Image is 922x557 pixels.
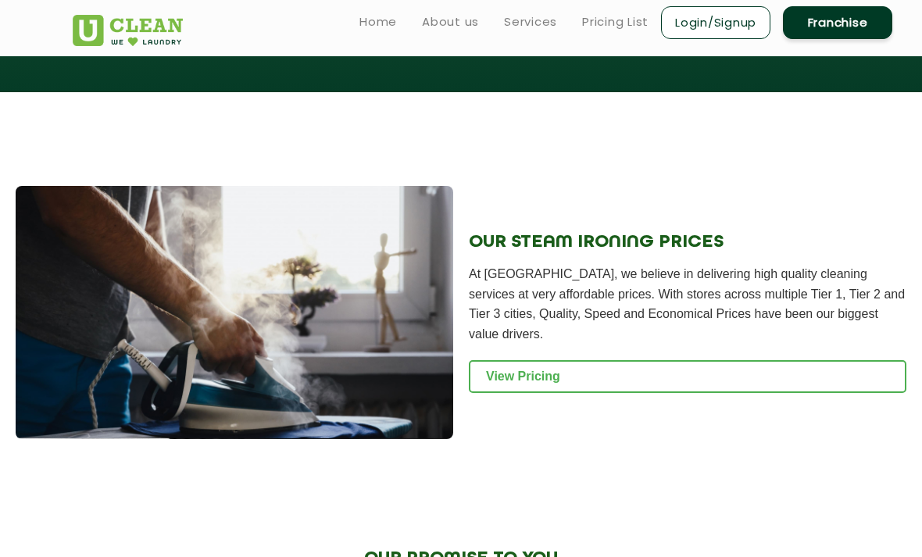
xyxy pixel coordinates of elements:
p: At [GEOGRAPHIC_DATA], we believe in delivering high quality cleaning services at very affordable ... [469,264,906,344]
a: Services [504,12,557,31]
a: Pricing List [582,12,649,31]
a: About us [422,12,479,31]
img: Steam Press Service [16,186,453,439]
img: UClean Laundry and Dry Cleaning [73,15,183,46]
a: Login/Signup [661,6,770,39]
a: Home [359,12,397,31]
h2: OUR STEAM IRONING PRICES [469,232,906,252]
a: View Pricing [469,360,906,393]
a: Franchise [783,6,892,39]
